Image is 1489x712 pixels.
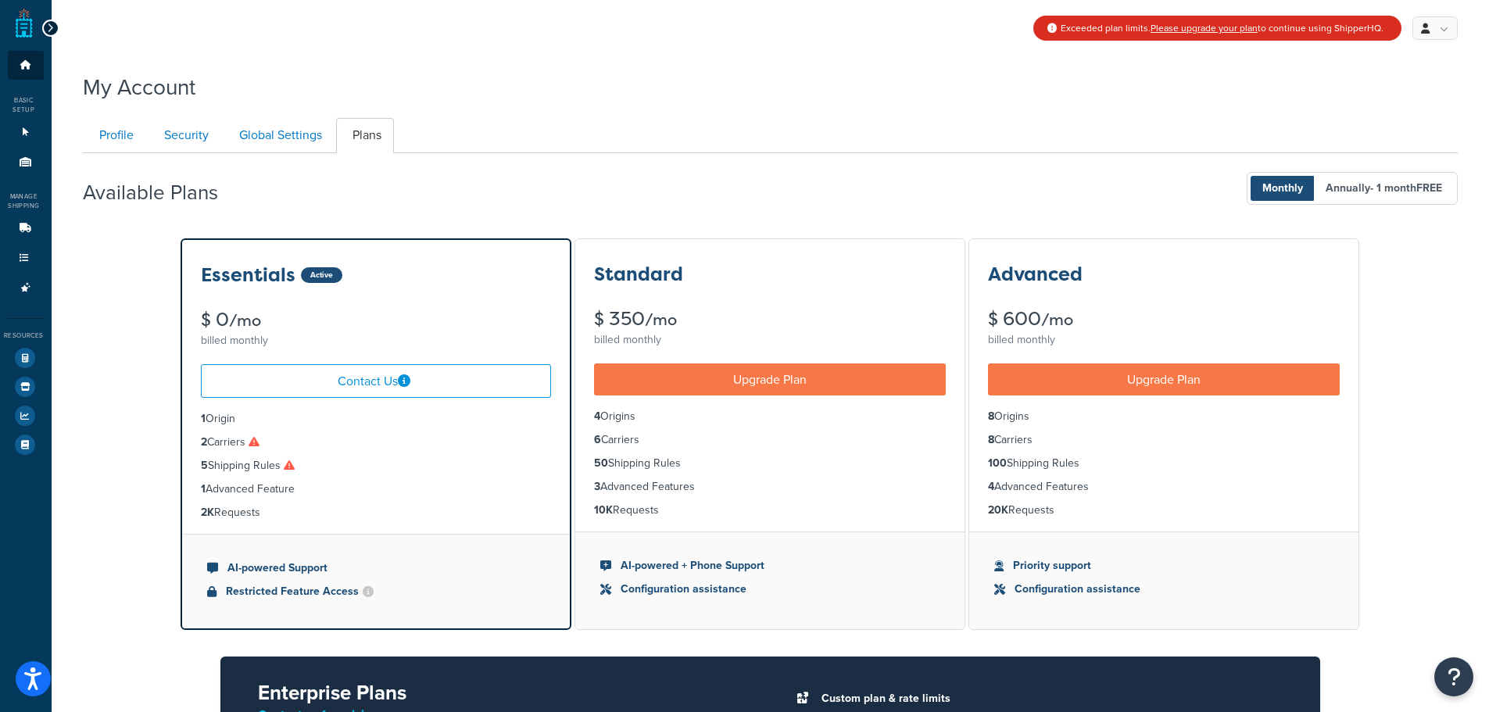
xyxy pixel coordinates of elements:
a: Security [148,118,221,153]
strong: 8 [988,408,994,424]
li: Requests [201,504,551,521]
a: Profile [83,118,146,153]
a: Upgrade Plan [988,363,1340,395]
strong: 4 [988,478,994,495]
li: AI-powered Support [207,560,545,577]
li: Shipping Rules [201,457,551,474]
div: billed monthly [594,329,946,351]
b: FREE [1416,180,1442,196]
li: Websites [8,118,44,147]
li: Carriers [594,431,946,449]
div: billed monthly [201,330,551,352]
strong: 100 [988,455,1007,471]
span: Exceeded plan limits. to continue using ShipperHQ. [1061,21,1383,35]
button: Monthly Annually- 1 monthFREE [1247,172,1458,205]
li: Origins [988,408,1340,425]
li: Test Your Rates [8,344,44,372]
a: ShipperHQ Home [16,8,33,39]
strong: 8 [988,431,994,448]
li: AI-powered + Phone Support [600,557,940,574]
strong: 5 [201,457,208,474]
small: /mo [645,309,677,331]
strong: 3 [594,478,600,495]
a: Contact Us [201,364,551,398]
h3: Standard [594,264,683,284]
strong: 4 [594,408,600,424]
h2: Available Plans [83,181,242,204]
h1: My Account [83,72,195,102]
a: Global Settings [223,118,335,153]
li: Analytics [8,402,44,430]
small: /mo [1041,309,1073,331]
li: Restricted Feature Access [207,583,545,600]
li: Priority support [994,557,1333,574]
strong: 1 [201,410,206,427]
strong: 1 [201,481,206,497]
strong: 50 [594,455,608,471]
li: Marketplace [8,373,44,401]
strong: 6 [594,431,601,448]
li: Configuration assistance [994,581,1333,598]
li: Origins [8,148,44,177]
li: Advanced Feature [201,481,551,498]
a: Upgrade Plan [594,363,946,395]
h3: Advanced [988,264,1083,284]
li: Advanced Features [8,274,44,302]
h3: Essentials [201,265,295,285]
div: $ 600 [988,309,1340,329]
li: Dashboard [8,51,44,80]
li: Shipping Rules [8,244,44,273]
li: Advanced Features [594,478,946,496]
div: billed monthly [988,329,1340,351]
li: Requests [988,502,1340,519]
strong: 2 [201,434,207,450]
div: Active [301,267,342,283]
li: Origin [201,410,551,428]
li: Configuration assistance [600,581,940,598]
li: Carriers [8,214,44,243]
div: $ 350 [594,309,946,329]
strong: 20K [988,502,1008,518]
span: Monthly [1251,176,1315,201]
span: Annually [1314,176,1454,201]
a: Plans [336,118,394,153]
li: Advanced Features [988,478,1340,496]
strong: 10K [594,502,613,518]
button: Open Resource Center [1434,657,1473,696]
li: Requests [594,502,946,519]
li: Custom plan & rate limits [814,688,1283,710]
a: Please upgrade your plan [1151,21,1258,35]
li: Carriers [201,434,551,451]
li: Shipping Rules [988,455,1340,472]
span: - 1 month [1370,180,1442,196]
li: Carriers [988,431,1340,449]
li: Help Docs [8,431,44,459]
div: $ 0 [201,310,551,330]
li: Origins [594,408,946,425]
li: Shipping Rules [594,455,946,472]
small: /mo [229,309,261,331]
strong: 2K [201,504,214,521]
h2: Enterprise Plans [258,682,746,704]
